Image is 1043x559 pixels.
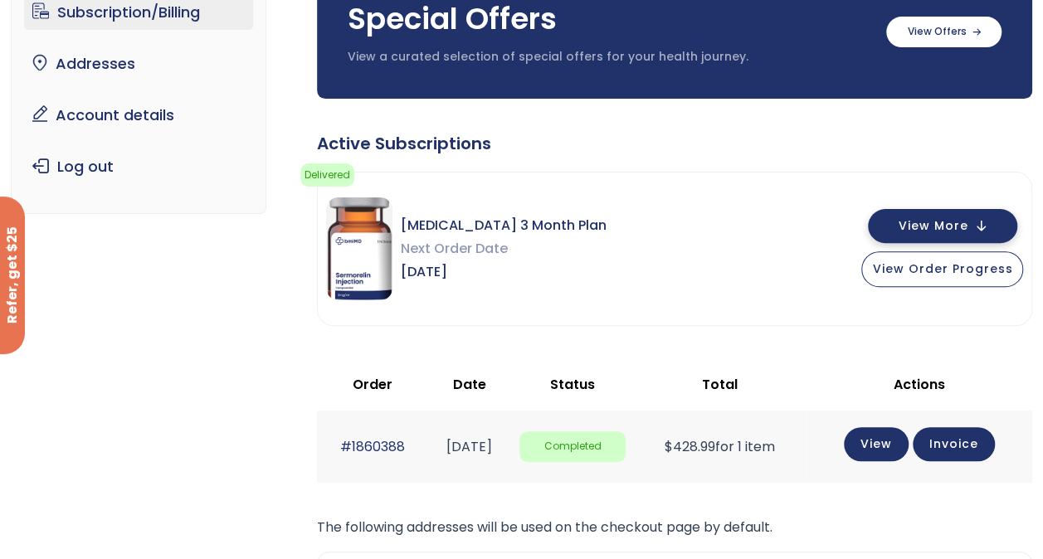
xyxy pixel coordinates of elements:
a: Log out [24,149,253,184]
span: $ [665,437,673,456]
a: #1860388 [339,437,404,456]
time: [DATE] [446,437,492,456]
a: Invoice [913,427,995,461]
span: Actions [894,375,945,394]
span: [DATE] [401,260,607,284]
div: Active Subscriptions [317,132,1032,155]
span: Total [702,375,738,394]
p: View a curated selection of special offers for your health journey. [348,49,870,66]
a: View [844,427,909,461]
span: Completed [519,431,626,462]
span: [MEDICAL_DATA] 3 Month Plan [401,214,607,237]
button: View More [868,209,1017,243]
span: Next Order Date [401,237,607,260]
span: Delivered [300,163,354,187]
span: View More [898,221,967,231]
button: View Order Progress [861,251,1023,287]
span: Date [453,375,486,394]
p: The following addresses will be used on the checkout page by default. [317,516,1032,539]
span: Status [550,375,595,394]
a: Addresses [24,46,253,81]
span: 428.99 [665,437,715,456]
span: View Order Progress [872,260,1012,277]
span: Order [352,375,392,394]
td: for 1 item [634,411,806,483]
a: Account details [24,98,253,133]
